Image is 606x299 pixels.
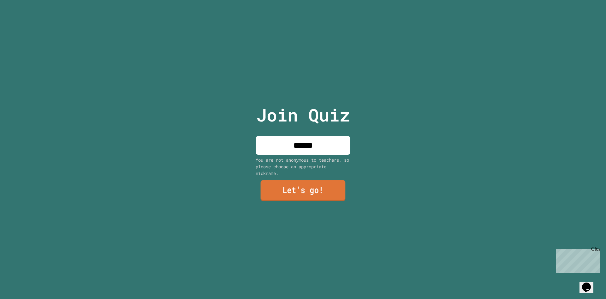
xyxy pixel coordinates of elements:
a: Let's go! [261,180,346,201]
iframe: chat widget [554,246,600,273]
iframe: chat widget [579,274,600,293]
div: You are not anonymous to teachers, so please choose an appropriate nickname. [256,157,350,177]
p: Join Quiz [256,102,350,128]
div: Chat with us now!Close [3,3,44,40]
